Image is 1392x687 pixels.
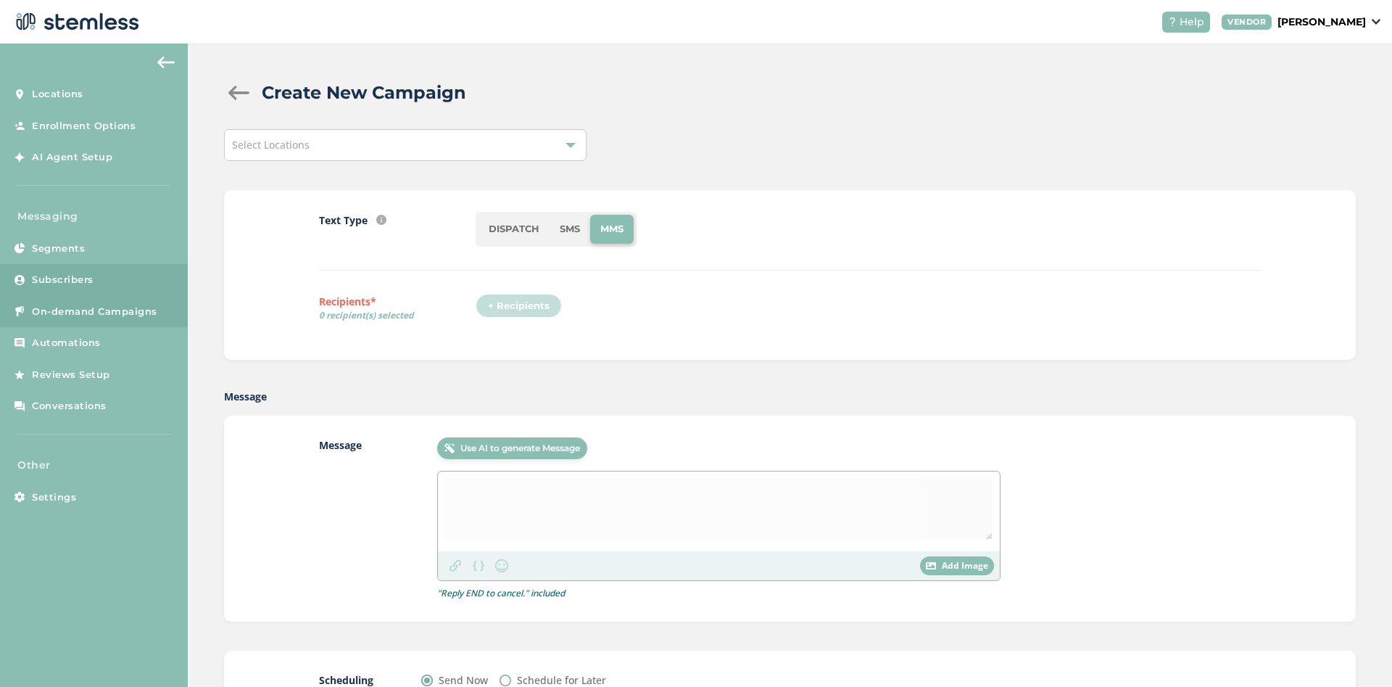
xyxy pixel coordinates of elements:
img: icon_down-arrow-small-66adaf34.svg [1372,19,1380,25]
span: Use AI to generate Message [460,442,580,455]
img: glitter-stars-b7820f95.gif [121,360,150,389]
span: Subscribers [32,273,94,287]
p: [PERSON_NAME] [1277,15,1366,30]
span: Conversations [32,399,107,414]
span: Reviews Setup [32,368,110,382]
img: icon-image-white-304da26c.svg [926,562,936,570]
span: AI Agent Setup [32,150,112,165]
span: On-demand Campaigns [32,305,157,319]
span: Select Locations [232,138,310,152]
button: Use AI to generate Message [437,437,587,459]
label: Recipients* [319,294,476,327]
img: logo-dark-0685b13c.svg [12,7,139,36]
img: icon-help-white-03924b79.svg [1168,17,1177,26]
img: icon-info-236977d2.svg [376,215,386,225]
li: DISPATCH [478,215,550,244]
div: VENDOR [1222,15,1272,30]
span: Help [1180,15,1204,30]
iframe: Chat Widget [1319,617,1392,687]
span: Settings [32,490,76,505]
li: SMS [550,215,590,244]
label: Text Type [319,213,368,228]
span: Enrollment Options [32,119,136,133]
li: MMS [590,215,634,244]
span: 0 recipient(s) selected [319,309,476,322]
span: Segments [32,242,85,256]
span: Locations [32,87,83,102]
h2: Create New Campaign [262,80,466,106]
span: Add Image [942,559,988,572]
label: Message [319,437,408,600]
img: icon-arrow-back-accent-c549486e.svg [157,57,175,68]
span: Automations [32,336,101,350]
p: "Reply END to cancel." included [437,587,565,600]
label: Message [224,389,267,404]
